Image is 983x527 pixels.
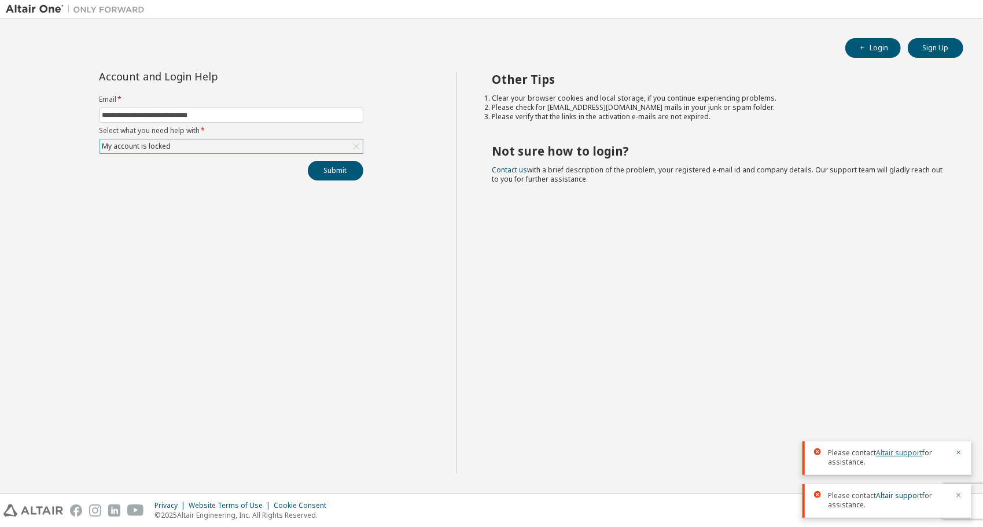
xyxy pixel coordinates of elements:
[154,501,189,510] div: Privacy
[100,139,363,153] div: My account is locked
[100,126,363,135] label: Select what you need help with
[845,38,901,58] button: Login
[828,448,948,467] span: Please contact for assistance.
[876,448,922,458] a: Altair support
[908,38,963,58] button: Sign Up
[492,103,942,112] li: Please check for [EMAIL_ADDRESS][DOMAIN_NAME] mails in your junk or spam folder.
[101,140,173,153] div: My account is locked
[492,72,942,87] h2: Other Tips
[100,72,311,81] div: Account and Login Help
[308,161,363,180] button: Submit
[492,112,942,121] li: Please verify that the links in the activation e-mails are not expired.
[154,510,333,520] p: © 2025 Altair Engineering, Inc. All Rights Reserved.
[100,95,363,104] label: Email
[492,143,942,159] h2: Not sure how to login?
[492,165,527,175] a: Contact us
[189,501,274,510] div: Website Terms of Use
[3,504,63,517] img: altair_logo.svg
[127,504,144,517] img: youtube.svg
[492,165,942,184] span: with a brief description of the problem, your registered e-mail id and company details. Our suppo...
[70,504,82,517] img: facebook.svg
[876,491,922,500] a: Altair support
[6,3,150,15] img: Altair One
[828,491,948,510] span: Please contact for assistance.
[89,504,101,517] img: instagram.svg
[274,501,333,510] div: Cookie Consent
[492,94,942,103] li: Clear your browser cookies and local storage, if you continue experiencing problems.
[108,504,120,517] img: linkedin.svg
